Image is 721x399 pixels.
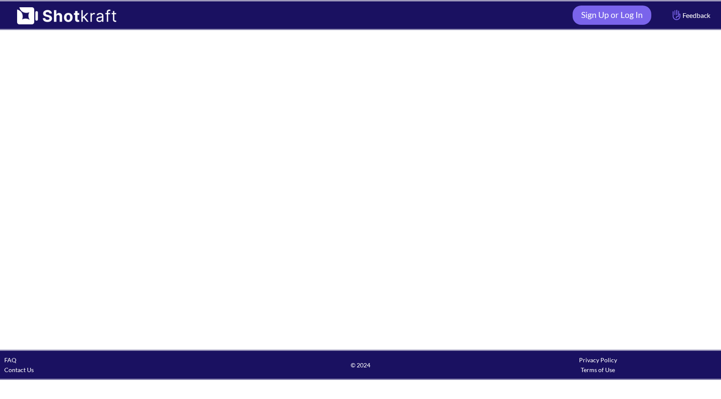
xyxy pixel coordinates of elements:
div: Privacy Policy [479,355,717,365]
img: Hand Icon [671,8,683,22]
span: © 2024 [242,360,479,370]
a: Contact Us [4,366,34,373]
span: Feedback [671,10,710,20]
a: FAQ [4,356,16,364]
div: Terms of Use [479,365,717,375]
a: Sign Up or Log In [573,6,651,25]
